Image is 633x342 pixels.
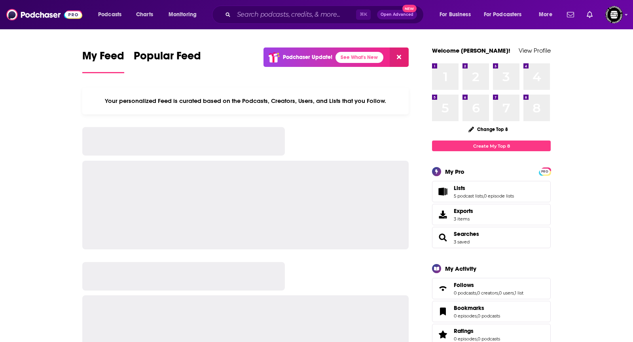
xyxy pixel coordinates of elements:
[454,207,473,215] span: Exports
[432,47,510,54] a: Welcome [PERSON_NAME]!
[479,8,533,21] button: open menu
[564,8,577,21] a: Show notifications dropdown
[605,6,623,23] span: Logged in as KarinaSabol
[454,216,473,222] span: 3 items
[454,327,474,334] span: Ratings
[432,278,551,299] span: Follows
[435,306,451,317] a: Bookmarks
[454,336,477,342] a: 0 episodes
[234,8,356,21] input: Search podcasts, credits, & more...
[82,87,409,114] div: Your personalized Feed is curated based on the Podcasts, Creators, Users, and Lists that you Follow.
[519,47,551,54] a: View Profile
[484,9,522,20] span: For Podcasters
[169,9,197,20] span: Monitoring
[435,283,451,294] a: Follows
[435,209,451,220] span: Exports
[584,8,596,21] a: Show notifications dropdown
[6,7,82,22] img: Podchaser - Follow, Share and Rate Podcasts
[432,204,551,225] a: Exports
[93,8,132,21] button: open menu
[163,8,207,21] button: open menu
[454,304,500,312] a: Bookmarks
[435,186,451,197] a: Lists
[134,49,201,73] a: Popular Feed
[82,49,124,73] a: My Feed
[454,230,479,237] a: Searches
[605,6,623,23] button: Show profile menu
[540,168,550,174] a: PRO
[539,9,552,20] span: More
[454,304,484,312] span: Bookmarks
[454,281,523,289] a: Follows
[134,49,201,67] span: Popular Feed
[381,13,413,17] span: Open Advanced
[432,141,551,151] a: Create My Top 8
[515,290,523,296] a: 1 list
[454,239,470,245] a: 3 saved
[476,290,477,296] span: ,
[283,54,332,61] p: Podchaser Update!
[434,8,481,21] button: open menu
[220,6,431,24] div: Search podcasts, credits, & more...
[435,329,451,340] a: Ratings
[98,9,121,20] span: Podcasts
[499,290,514,296] a: 0 users
[605,6,623,23] img: User Profile
[464,124,513,134] button: Change Top 8
[445,265,476,272] div: My Activity
[478,313,500,319] a: 0 podcasts
[498,290,499,296] span: ,
[435,232,451,243] a: Searches
[82,49,124,67] span: My Feed
[454,184,514,192] a: Lists
[478,336,500,342] a: 0 podcasts
[454,327,500,334] a: Ratings
[445,168,464,175] div: My Pro
[377,10,417,19] button: Open AdvancedNew
[432,301,551,322] span: Bookmarks
[131,8,158,21] a: Charts
[136,9,153,20] span: Charts
[335,52,383,63] a: See What's New
[402,5,417,12] span: New
[454,281,474,289] span: Follows
[432,181,551,202] span: Lists
[533,8,562,21] button: open menu
[483,193,484,199] span: ,
[484,193,514,199] a: 0 episode lists
[440,9,471,20] span: For Business
[454,184,465,192] span: Lists
[356,9,371,20] span: ⌘ K
[454,313,477,319] a: 0 episodes
[432,227,551,248] span: Searches
[477,290,498,296] a: 0 creators
[454,193,483,199] a: 5 podcast lists
[514,290,515,296] span: ,
[454,290,476,296] a: 0 podcasts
